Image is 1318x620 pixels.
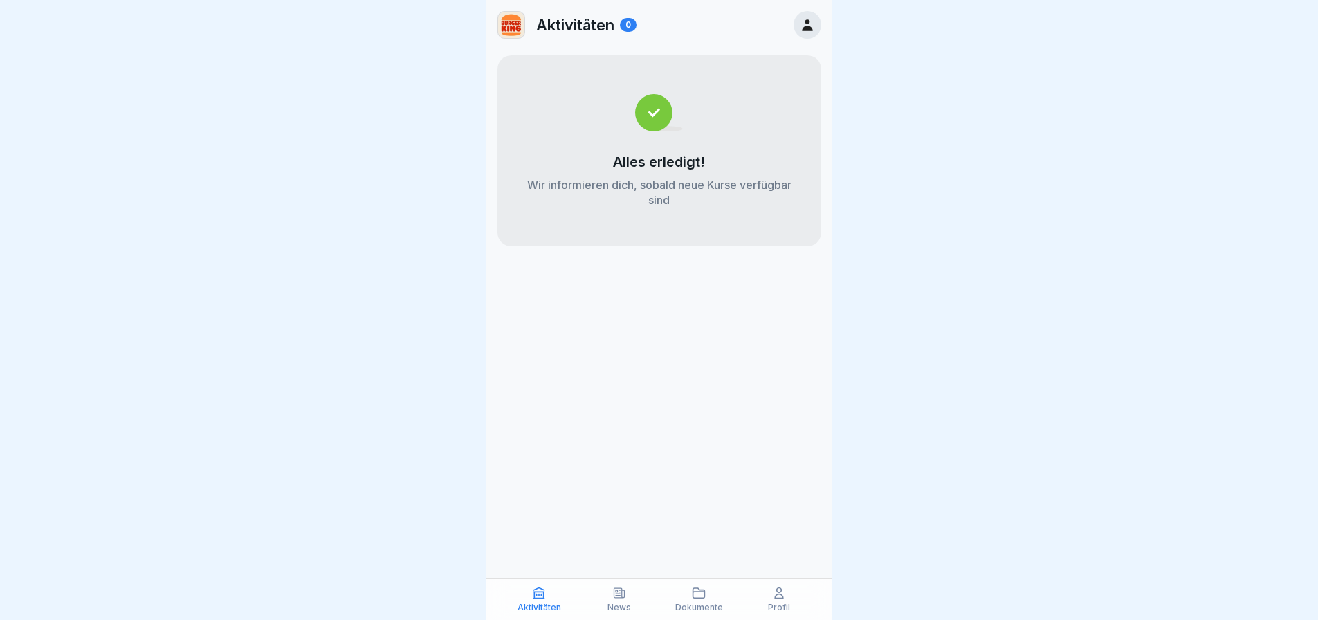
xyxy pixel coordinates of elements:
[613,154,705,170] p: Alles erledigt!
[635,94,683,131] img: completed.svg
[607,603,631,612] p: News
[518,603,561,612] p: Aktivitäten
[498,12,524,38] img: w2f18lwxr3adf3talrpwf6id.png
[525,177,794,208] p: Wir informieren dich, sobald neue Kurse verfügbar sind
[768,603,790,612] p: Profil
[620,18,637,32] div: 0
[536,16,614,34] p: Aktivitäten
[675,603,723,612] p: Dokumente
